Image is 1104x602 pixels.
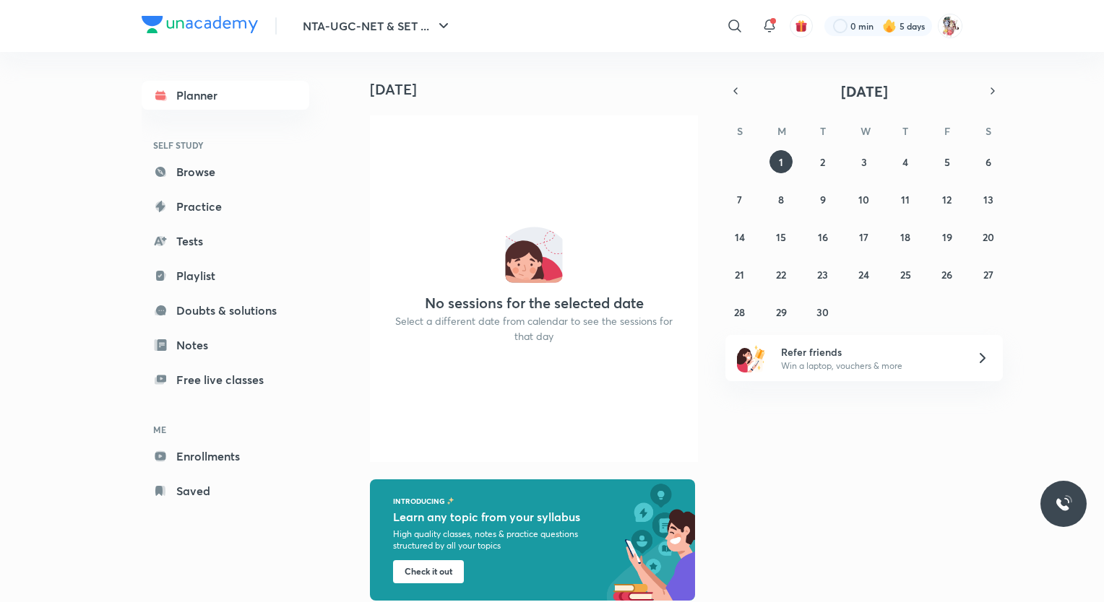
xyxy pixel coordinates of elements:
[900,268,911,282] abbr: September 25, 2025
[894,188,917,211] button: September 11, 2025
[769,263,793,286] button: September 22, 2025
[938,14,962,38] img: Sneha Srivastava
[294,12,461,40] button: NTA-UGC-NET & SET ...
[425,295,644,312] h4: No sessions for the selected date
[936,263,959,286] button: September 26, 2025
[142,81,309,110] a: Planner
[795,19,808,32] img: avatar
[894,150,917,173] button: September 4, 2025
[936,225,959,248] button: September 19, 2025
[776,230,786,244] abbr: September 15, 2025
[820,155,825,169] abbr: September 2, 2025
[776,305,787,319] abbr: September 29, 2025
[737,124,743,138] abbr: Sunday
[142,192,309,221] a: Practice
[142,365,309,394] a: Free live classes
[817,268,828,282] abbr: September 23, 2025
[936,188,959,211] button: September 12, 2025
[811,150,835,173] button: September 2, 2025
[882,19,897,33] img: streak
[853,150,876,173] button: September 3, 2025
[728,300,751,323] button: September 28, 2025
[859,230,868,244] abbr: September 17, 2025
[769,188,793,211] button: September 8, 2025
[142,296,309,325] a: Doubts & solutions
[735,268,744,282] abbr: September 21, 2025
[142,417,309,442] h6: ME
[942,193,952,206] abbr: September 12, 2025
[853,225,876,248] button: September 17, 2025
[986,155,991,169] abbr: September 6, 2025
[734,305,745,319] abbr: September 28, 2025
[781,344,959,359] h6: Refer friends
[387,313,681,344] p: Select a different date from calendar to see the sessions for that day
[977,263,1000,286] button: September 27, 2025
[776,268,786,282] abbr: September 22, 2025
[841,82,888,101] span: [DATE]
[142,16,258,33] img: Company Logo
[781,359,959,372] p: Win a laptop, vouchers & more
[944,155,950,169] abbr: September 5, 2025
[901,193,910,206] abbr: September 11, 2025
[977,150,1000,173] button: September 6, 2025
[447,497,454,505] img: feature
[977,225,1000,248] button: September 20, 2025
[853,188,876,211] button: September 10, 2025
[811,300,835,323] button: September 30, 2025
[728,188,751,211] button: September 7, 2025
[370,81,710,98] h4: [DATE]
[1055,495,1072,512] img: ttu
[779,155,783,169] abbr: September 1, 2025
[393,508,583,525] h5: Learn any topic from your syllabus
[142,331,309,359] a: Notes
[902,155,908,169] abbr: September 4, 2025
[777,124,786,138] abbr: Monday
[941,268,952,282] abbr: September 26, 2025
[811,188,835,211] button: September 9, 2025
[790,14,813,38] button: avatar
[983,268,993,282] abbr: September 27, 2025
[142,157,309,186] a: Browse
[900,230,910,244] abbr: September 18, 2025
[820,124,826,138] abbr: Tuesday
[778,193,784,206] abbr: September 8, 2025
[505,225,563,283] img: No events
[769,225,793,248] button: September 15, 2025
[737,344,766,372] img: referral
[977,188,1000,211] button: September 13, 2025
[936,150,959,173] button: September 5, 2025
[142,227,309,256] a: Tests
[769,300,793,323] button: September 29, 2025
[902,124,908,138] abbr: Thursday
[142,476,309,505] a: Saved
[811,225,835,248] button: September 16, 2025
[858,268,869,282] abbr: September 24, 2025
[894,225,917,248] button: September 18, 2025
[820,193,826,206] abbr: September 9, 2025
[861,124,871,138] abbr: Wednesday
[861,155,867,169] abbr: September 3, 2025
[393,528,579,551] p: High quality classes, notes & practice questions structured by all your topics
[393,560,464,583] button: Check it out
[811,263,835,286] button: September 23, 2025
[853,263,876,286] button: September 24, 2025
[728,225,751,248] button: September 14, 2025
[769,150,793,173] button: September 1, 2025
[894,263,917,286] button: September 25, 2025
[983,230,994,244] abbr: September 20, 2025
[944,124,950,138] abbr: Friday
[746,81,983,101] button: [DATE]
[728,263,751,286] button: September 21, 2025
[942,230,952,244] abbr: September 19, 2025
[983,193,993,206] abbr: September 13, 2025
[858,193,869,206] abbr: September 10, 2025
[142,261,309,290] a: Playlist
[735,230,745,244] abbr: September 14, 2025
[986,124,991,138] abbr: Saturday
[142,133,309,157] h6: SELF STUDY
[142,442,309,471] a: Enrollments
[393,497,445,505] p: INTRODUCING
[816,305,829,319] abbr: September 30, 2025
[142,16,258,37] a: Company Logo
[737,193,742,206] abbr: September 7, 2025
